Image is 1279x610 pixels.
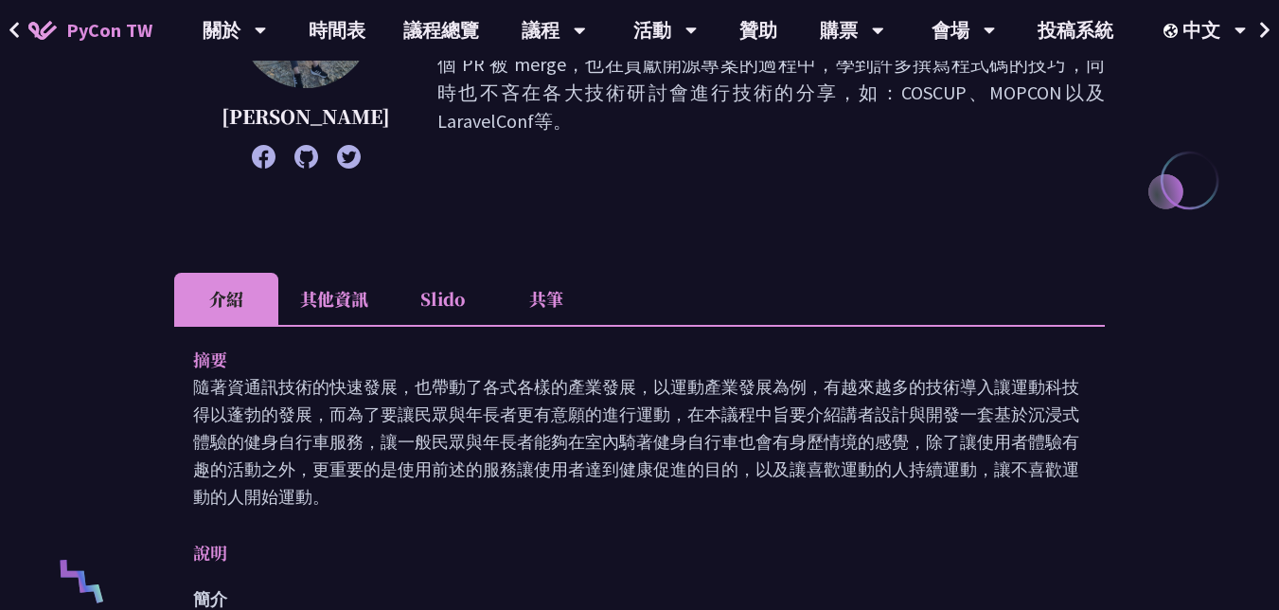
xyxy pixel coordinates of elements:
p: 摘要 [193,346,1048,373]
a: PyCon TW [9,7,171,54]
li: 介紹 [174,273,278,325]
li: 其他資訊 [278,273,390,325]
p: 隨著資通訊技術的快速發展，也帶動了各式各樣的產業發展，以運動產業發展為例，有越來越多的技術導入讓運動科技得以蓬勃的發展，而為了要讓民眾與年長者更有意願的進行運動，在本議程中旨要介紹講者設計與開發... [193,373,1086,511]
li: Slido [390,273,494,325]
li: 共筆 [494,273,598,325]
p: [PERSON_NAME] [222,102,390,131]
img: Locale Icon [1164,24,1182,38]
p: 說明 [193,539,1048,566]
span: PyCon TW [66,16,152,45]
img: Home icon of PyCon TW 2025 [28,21,57,40]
